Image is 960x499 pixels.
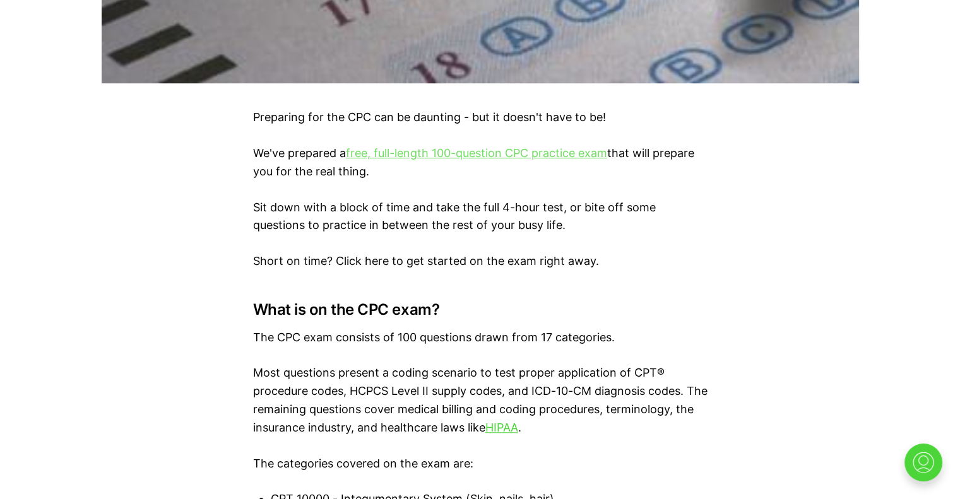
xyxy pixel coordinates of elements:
[253,364,708,437] p: Most questions present a coding scenario to test proper application of CPT® procedure codes, HCPC...
[253,109,708,127] p: Preparing for the CPC can be daunting - but it doesn't have to be!
[253,455,708,473] p: The categories covered on the exam are:
[253,301,708,319] h3: What is on the CPC exam?
[894,437,960,499] iframe: portal-trigger
[253,199,708,235] p: Sit down with a block of time and take the full 4-hour test, or bite off some questions to practi...
[485,421,518,434] a: HIPAA
[253,144,708,181] p: We've prepared a that will prepare you for the real thing.
[253,329,708,347] p: The CPC exam consists of 100 questions drawn from 17 categories.
[253,252,708,271] p: Short on time? Click here to get started on the exam right away.
[346,146,607,160] a: free, full-length 100-question CPC practice exam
